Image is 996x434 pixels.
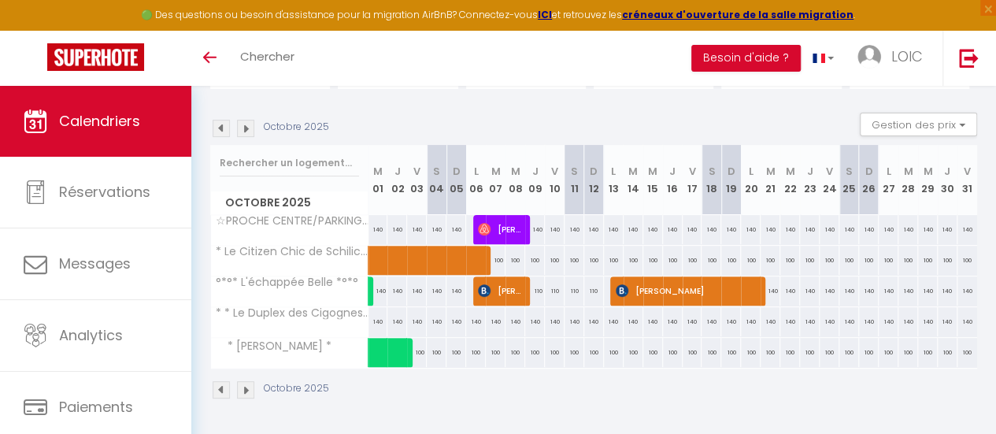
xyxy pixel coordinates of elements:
div: 100 [839,338,859,367]
th: 28 [898,145,918,215]
div: 100 [721,246,741,275]
div: 140 [721,307,741,336]
abbr: S [708,164,715,179]
a: ... LOIC [846,31,942,86]
div: 100 [565,338,584,367]
abbr: J [394,164,401,179]
div: 100 [938,246,957,275]
div: 140 [446,215,466,244]
abbr: D [728,164,735,179]
div: 140 [584,307,604,336]
img: logout [959,48,979,68]
div: 140 [938,307,957,336]
div: 140 [407,307,427,336]
div: 140 [879,276,898,306]
div: 100 [624,338,643,367]
div: 100 [486,338,505,367]
div: 140 [505,307,525,336]
div: 140 [565,307,584,336]
th: 20 [741,145,761,215]
div: 100 [466,338,486,367]
span: Messages [59,254,131,273]
abbr: L [886,164,890,179]
div: 100 [663,246,683,275]
div: 140 [918,276,938,306]
div: 100 [721,338,741,367]
div: 140 [839,276,859,306]
abbr: S [846,164,853,179]
div: 140 [565,215,584,244]
div: 140 [898,215,918,244]
img: Super Booking [47,43,144,71]
span: Analytics [59,325,123,345]
div: 140 [800,215,820,244]
div: 140 [466,307,486,336]
abbr: M [786,164,795,179]
th: 10 [545,145,565,215]
strong: ICI [538,8,552,21]
div: 140 [741,307,761,336]
div: 140 [446,307,466,336]
th: 16 [663,145,683,215]
th: 24 [820,145,839,215]
div: 140 [604,215,624,244]
a: H H [362,276,370,306]
span: * * Le Duplex des Cigognes * * [213,307,371,319]
button: Besoin d'aide ? [691,45,801,72]
span: [PERSON_NAME] [478,214,522,244]
abbr: M [766,164,776,179]
div: 140 [545,307,565,336]
div: 100 [820,246,839,275]
div: 140 [879,307,898,336]
div: 140 [859,307,879,336]
div: 100 [879,338,898,367]
div: 140 [957,215,977,244]
button: Ouvrir le widget de chat LiveChat [13,6,60,54]
div: 100 [584,338,604,367]
th: 07 [486,145,505,215]
div: 100 [898,338,918,367]
div: 140 [368,276,388,306]
div: 140 [780,307,800,336]
div: 100 [839,246,859,275]
abbr: V [551,164,558,179]
abbr: J [944,164,950,179]
div: 140 [820,307,839,336]
div: 110 [545,276,565,306]
div: 140 [780,215,800,244]
div: 100 [761,246,780,275]
div: 100 [683,338,702,367]
a: créneaux d'ouverture de la salle migration [622,8,853,21]
abbr: M [923,164,932,179]
input: Rechercher un logement... [220,149,359,177]
div: 110 [525,276,545,306]
div: 110 [565,276,584,306]
th: 26 [859,145,879,215]
abbr: M [648,164,657,179]
div: 100 [505,338,525,367]
img: ... [857,45,881,69]
div: 100 [918,338,938,367]
div: 140 [800,307,820,336]
abbr: V [964,164,971,179]
div: 140 [604,307,624,336]
th: 06 [466,145,486,215]
abbr: S [571,164,578,179]
div: 140 [525,307,545,336]
div: 140 [820,215,839,244]
div: 140 [702,215,721,244]
div: 140 [387,307,407,336]
th: 23 [800,145,820,215]
abbr: D [590,164,598,179]
th: 13 [604,145,624,215]
div: 100 [643,338,663,367]
div: 100 [643,246,663,275]
div: 140 [859,276,879,306]
div: 140 [918,215,938,244]
div: 140 [427,276,446,306]
div: 100 [938,338,957,367]
th: 25 [839,145,859,215]
div: 140 [584,215,604,244]
abbr: D [865,164,872,179]
span: Chercher [240,48,294,65]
